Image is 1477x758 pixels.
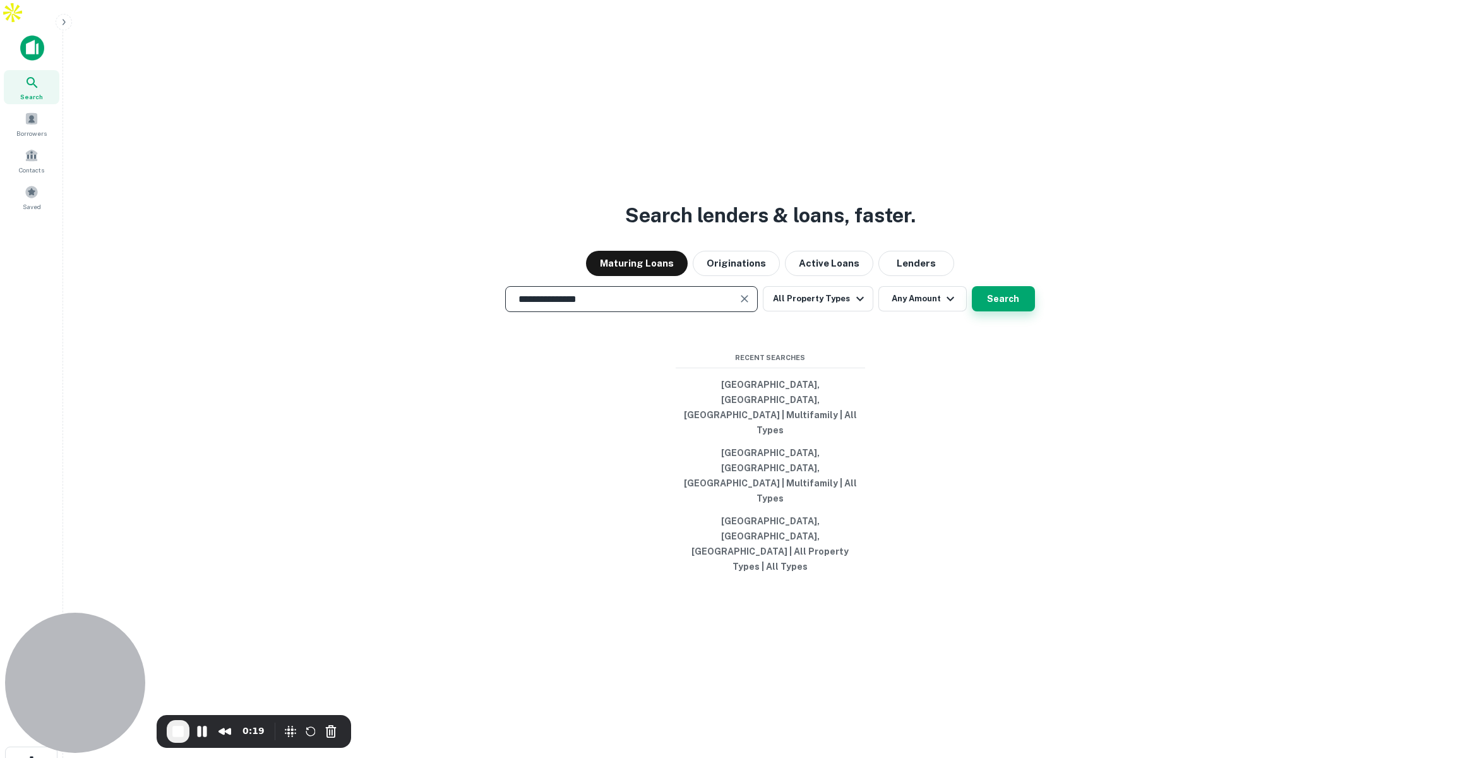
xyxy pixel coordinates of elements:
button: Any Amount [878,286,967,311]
button: [GEOGRAPHIC_DATA], [GEOGRAPHIC_DATA], [GEOGRAPHIC_DATA] | Multifamily | All Types [676,373,865,442]
button: Clear [736,290,753,308]
a: Search [4,70,59,104]
span: Borrowers [16,128,47,138]
a: Saved [4,180,59,214]
span: Recent Searches [676,352,865,363]
span: Saved [23,202,41,212]
button: Search [972,286,1035,311]
button: [GEOGRAPHIC_DATA], [GEOGRAPHIC_DATA], [GEOGRAPHIC_DATA] | Multifamily | All Types [676,442,865,510]
button: Lenders [878,251,954,276]
a: Contacts [4,143,59,177]
button: All Property Types [763,286,873,311]
button: Maturing Loans [586,251,688,276]
a: Borrowers [4,107,59,141]
button: Active Loans [785,251,873,276]
iframe: Chat Widget [1414,657,1477,718]
button: [GEOGRAPHIC_DATA], [GEOGRAPHIC_DATA], [GEOGRAPHIC_DATA] | All Property Types | All Types [676,510,865,578]
img: capitalize-icon.png [20,35,44,61]
h3: Search lenders & loans, faster. [625,200,916,231]
button: Originations [693,251,780,276]
span: Contacts [19,165,44,175]
span: Search [20,92,43,102]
